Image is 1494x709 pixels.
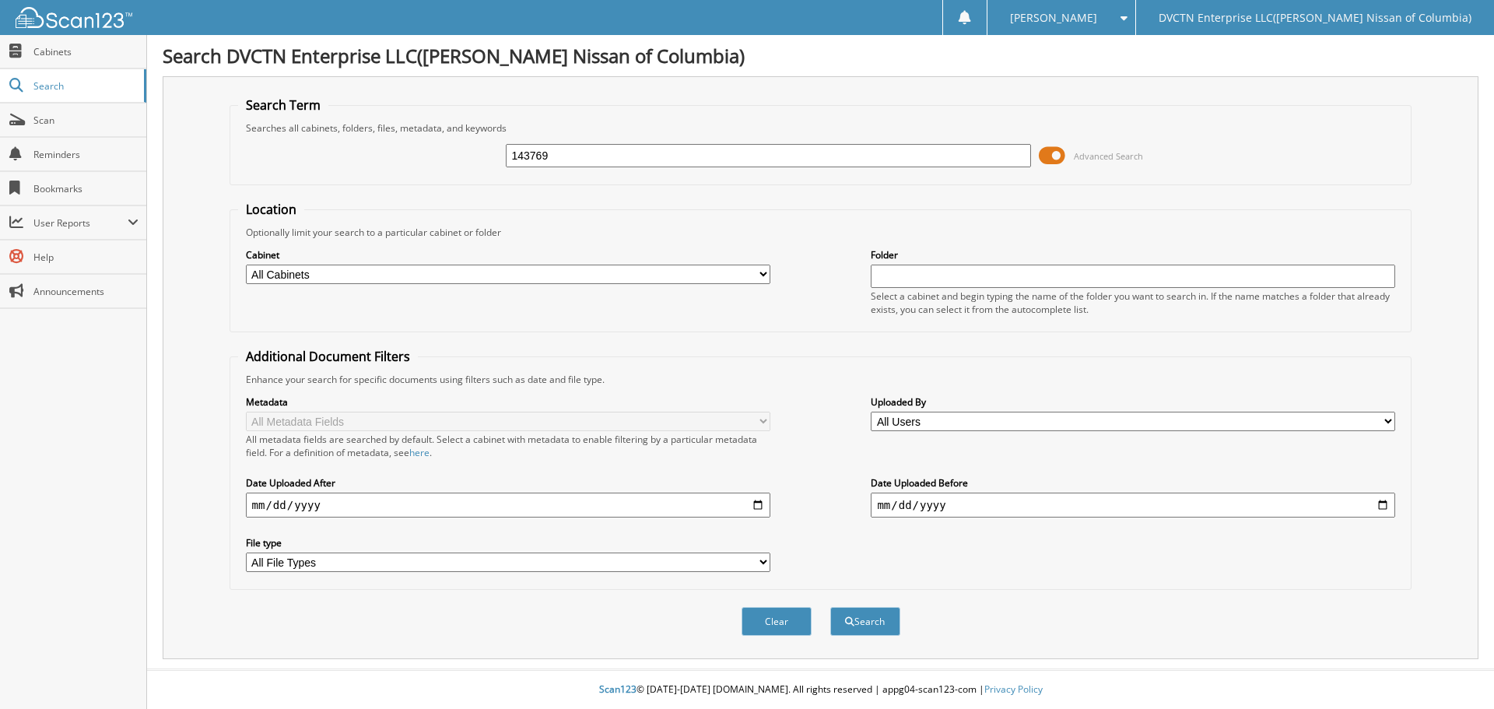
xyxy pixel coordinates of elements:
[147,671,1494,709] div: © [DATE]-[DATE] [DOMAIN_NAME]. All rights reserved | appg04-scan123-com |
[246,536,770,549] label: File type
[246,395,770,409] label: Metadata
[238,201,304,218] legend: Location
[33,148,139,161] span: Reminders
[33,216,128,230] span: User Reports
[830,607,900,636] button: Search
[1159,13,1471,23] span: DVCTN Enterprise LLC([PERSON_NAME] Nissan of Columbia)
[246,248,770,261] label: Cabinet
[1416,634,1494,709] iframe: Chat Widget
[33,79,136,93] span: Search
[246,433,770,459] div: All metadata fields are searched by default. Select a cabinet with metadata to enable filtering b...
[238,226,1404,239] div: Optionally limit your search to a particular cabinet or folder
[984,683,1043,696] a: Privacy Policy
[871,290,1395,316] div: Select a cabinet and begin typing the name of the folder you want to search in. If the name match...
[409,446,430,459] a: here
[16,7,132,28] img: scan123-logo-white.svg
[599,683,637,696] span: Scan123
[871,476,1395,490] label: Date Uploaded Before
[238,348,418,365] legend: Additional Document Filters
[33,251,139,264] span: Help
[742,607,812,636] button: Clear
[246,476,770,490] label: Date Uploaded After
[33,182,139,195] span: Bookmarks
[238,97,328,114] legend: Search Term
[1010,13,1097,23] span: [PERSON_NAME]
[1074,150,1143,162] span: Advanced Search
[246,493,770,518] input: start
[238,373,1404,386] div: Enhance your search for specific documents using filters such as date and file type.
[163,43,1478,68] h1: Search DVCTN Enterprise LLC([PERSON_NAME] Nissan of Columbia)
[871,248,1395,261] label: Folder
[33,114,139,127] span: Scan
[33,285,139,298] span: Announcements
[33,45,139,58] span: Cabinets
[871,395,1395,409] label: Uploaded By
[238,121,1404,135] div: Searches all cabinets, folders, files, metadata, and keywords
[871,493,1395,518] input: end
